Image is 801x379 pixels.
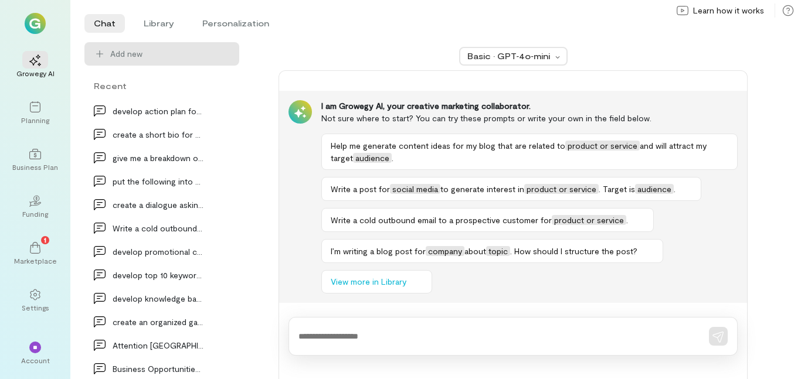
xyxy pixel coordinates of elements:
button: Help me generate content ideas for my blog that are related toproduct or serviceand will attract ... [321,134,738,170]
div: Marketplace [14,256,57,265]
li: Chat [84,14,125,33]
div: create a short bio for a pest control services co… [113,128,204,141]
span: I’m writing a blog post for [331,246,426,256]
div: Funding [22,209,48,218]
span: View more in Library [331,276,406,288]
li: Personalization [193,14,279,33]
a: Funding [14,186,56,228]
div: Settings [22,303,49,312]
span: . [392,153,393,163]
span: product or service [524,184,599,194]
div: Business Opportunities for Drone Operators Makin… [113,363,204,375]
a: Planning [14,92,56,134]
span: audience [635,184,674,194]
span: topic [486,246,510,256]
span: Add new [110,48,142,60]
button: I’m writing a blog post forcompanyabouttopic. How should I structure the post? [321,239,663,263]
span: Write a cold outbound email to a prospective customer for [331,215,552,225]
button: View more in Library [321,270,432,293]
div: develop knowledge base brief description for AI c… [113,292,204,305]
span: audience [353,153,392,163]
button: Write a cold outbound email to a prospective customer forproduct or service. [321,208,654,232]
span: product or service [565,141,640,151]
div: create a dialogue asking for money for services u… [113,199,204,211]
li: Library [134,14,184,33]
div: Attention [GEOGRAPHIC_DATA] and [GEOGRAPHIC_DATA] residents!… [113,339,204,351]
div: Account [21,356,50,365]
span: to generate interest in [440,184,524,194]
div: give me a breakdown of my business credit [113,152,204,164]
span: Write a post for [331,184,390,194]
span: Learn how it works [693,5,764,16]
span: . [626,215,628,225]
div: develop top 10 keywords for [DOMAIN_NAME] and th… [113,269,204,281]
span: . [674,184,676,194]
div: Not sure where to start? You can try these prompts or write your own in the field below. [321,112,738,124]
a: Growegy AI [14,45,56,87]
a: Marketplace [14,233,56,275]
span: . Target is [599,184,635,194]
span: about [464,246,486,256]
a: Settings [14,279,56,322]
div: Planning [21,115,49,125]
div: develop promotional campaign for cleaning out tra… [113,245,204,258]
div: Write a cold outbound email to a prospective cust… [113,222,204,234]
div: create an organized game plan for a playground di… [113,316,204,328]
div: put the following into a checklist. put only the… [113,175,204,187]
button: Write a post forsocial mediato generate interest inproduct or service. Target isaudience. [321,177,701,201]
div: Recent [84,80,239,92]
span: company [426,246,464,256]
span: Help me generate content ideas for my blog that are related to [331,141,565,151]
div: Business Plan [12,162,58,172]
a: Business Plan [14,139,56,181]
span: 1 [44,234,46,245]
div: Basic · GPT‑4o‑mini [467,50,552,62]
div: Growegy AI [16,69,55,78]
span: product or service [552,215,626,225]
div: I am Growegy AI, your creative marketing collaborator. [321,100,738,112]
div: develop action plan for a chief executive officer… [113,105,204,117]
span: social media [390,184,440,194]
span: . How should I structure the post? [510,246,637,256]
